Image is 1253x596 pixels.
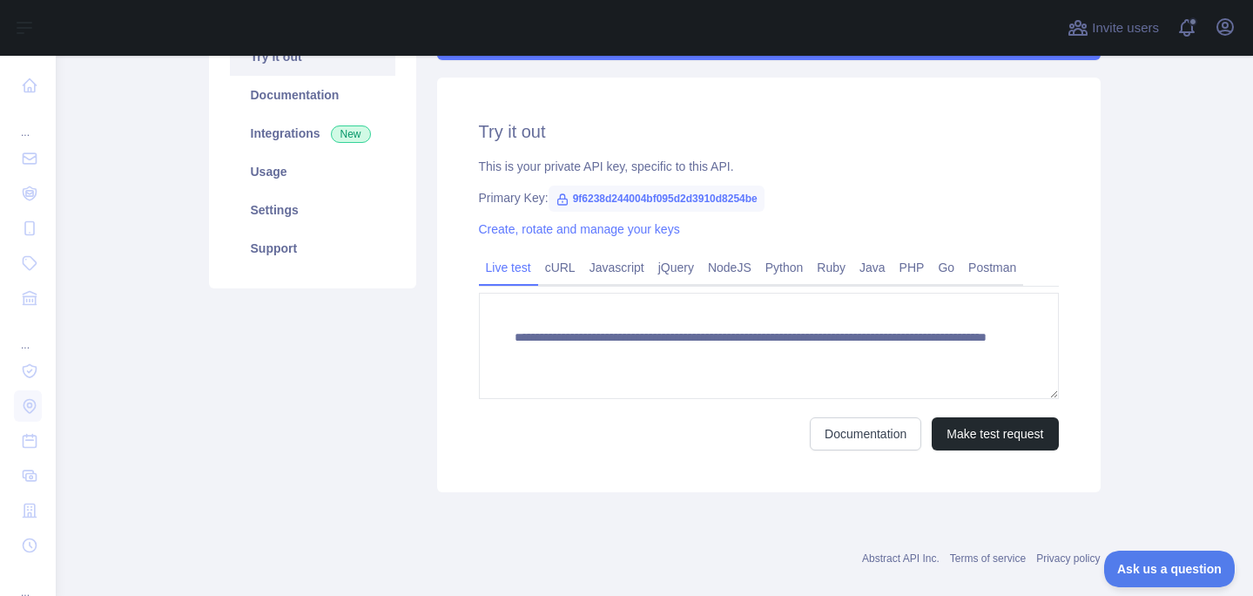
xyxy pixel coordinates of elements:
[479,119,1059,144] h2: Try it out
[230,229,395,268] a: Support
[701,254,758,281] a: NodeJS
[758,254,811,281] a: Python
[479,222,680,236] a: Create, rotate and manage your keys
[810,254,852,281] a: Ruby
[230,191,395,229] a: Settings
[538,254,583,281] a: cURL
[1036,552,1100,565] a: Privacy policy
[230,76,395,114] a: Documentation
[931,254,961,281] a: Go
[230,37,395,76] a: Try it out
[1104,551,1236,587] iframe: Toggle Customer Support
[14,317,42,352] div: ...
[1064,14,1162,42] button: Invite users
[331,125,371,143] span: New
[852,254,893,281] a: Java
[583,254,651,281] a: Javascript
[1092,18,1159,38] span: Invite users
[549,186,765,212] span: 9f6238d244004bf095d2d3910d8254be
[14,105,42,139] div: ...
[961,254,1023,281] a: Postman
[230,114,395,152] a: Integrations New
[810,417,921,450] a: Documentation
[651,254,701,281] a: jQuery
[932,417,1058,450] button: Make test request
[479,158,1059,175] div: This is your private API key, specific to this API.
[479,254,538,281] a: Live test
[479,189,1059,207] div: Primary Key:
[230,152,395,191] a: Usage
[862,552,940,565] a: Abstract API Inc.
[893,254,932,281] a: PHP
[950,552,1026,565] a: Terms of service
